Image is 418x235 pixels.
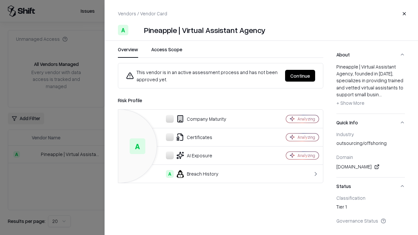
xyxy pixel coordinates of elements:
button: Quick Info [336,114,405,131]
div: Domain [336,154,405,160]
div: Governance Status [336,218,405,224]
div: Risk Profile [118,96,323,104]
div: Analyzing [297,153,315,158]
div: Analyzing [297,134,315,140]
button: + Show More [336,98,364,108]
button: Overview [118,46,138,58]
span: ... [379,91,382,97]
div: Company Maturity [123,115,263,123]
div: A [118,25,128,35]
button: Continue [285,70,315,82]
div: Quick Info [336,131,405,177]
div: Breach History [123,170,263,178]
button: About [336,46,405,63]
div: Pineapple | Virtual Assistant Agency, founded in [DATE], specializes in providing trained and vet... [336,63,405,108]
div: A [130,138,145,154]
div: [DOMAIN_NAME] [336,163,405,171]
div: Industry [336,131,405,137]
img: Pineapple | Virtual Assistant Agency [131,25,141,35]
div: Certificates [123,133,263,141]
div: Tier 1 [336,203,405,212]
div: Analyzing [297,116,315,122]
button: Status [336,178,405,195]
p: Vendors / Vendor Card [118,10,167,17]
div: AI Exposure [123,151,263,159]
div: Classification [336,195,405,201]
div: A [166,170,174,178]
button: Access Scope [151,46,182,58]
div: About [336,63,405,114]
div: This vendor is in an active assessment process and has not been approved yet. [126,69,280,83]
span: + Show More [336,100,364,106]
div: Pineapple | Virtual Assistant Agency [144,25,265,35]
div: outsourcing/offshoring [336,140,405,149]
